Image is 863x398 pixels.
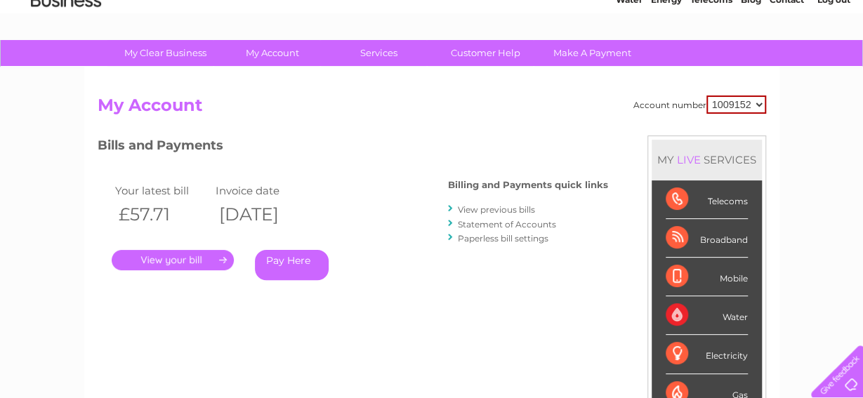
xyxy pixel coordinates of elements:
div: Telecoms [666,180,748,219]
div: Mobile [666,258,748,296]
th: [DATE] [212,200,313,229]
a: Customer Help [428,40,544,66]
td: Invoice date [212,181,313,200]
a: Make A Payment [534,40,650,66]
div: Electricity [666,335,748,373]
img: logo.png [30,37,102,79]
div: Account number [633,95,766,114]
a: . [112,250,234,270]
a: My Clear Business [107,40,223,66]
a: Energy [651,60,682,70]
div: MY SERVICES [652,140,762,180]
td: Your latest bill [112,181,213,200]
div: Broadband [666,219,748,258]
a: Log out [817,60,850,70]
a: Contact [770,60,804,70]
a: 0333 014 3131 [598,7,695,25]
a: Water [616,60,643,70]
th: £57.71 [112,200,213,229]
a: My Account [214,40,330,66]
a: Statement of Accounts [458,219,556,230]
div: LIVE [674,153,704,166]
h4: Billing and Payments quick links [448,180,608,190]
a: Pay Here [255,250,329,280]
div: Water [666,296,748,335]
h2: My Account [98,95,766,122]
a: Telecoms [690,60,732,70]
a: Blog [741,60,761,70]
h3: Bills and Payments [98,135,608,160]
div: Clear Business is a trading name of Verastar Limited (registered in [GEOGRAPHIC_DATA] No. 3667643... [100,8,764,68]
a: Paperless bill settings [458,233,548,244]
a: View previous bills [458,204,535,215]
a: Services [321,40,437,66]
